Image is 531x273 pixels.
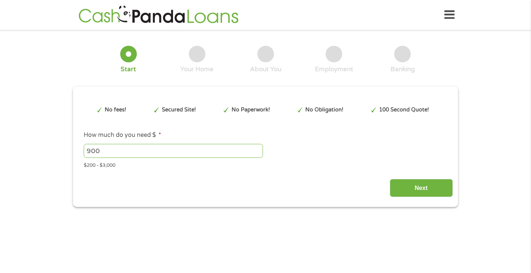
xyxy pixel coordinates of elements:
[121,65,136,73] div: Start
[180,65,214,73] div: Your Home
[84,131,161,139] label: How much do you need $
[379,106,429,114] p: 100 Second Quote!
[84,159,447,169] div: $200 - $3,000
[305,106,343,114] p: No Obligation!
[391,65,415,73] div: Banking
[162,106,196,114] p: Secured Site!
[105,106,126,114] p: No fees!
[390,179,453,197] input: Next
[250,65,281,73] div: About You
[232,106,270,114] p: No Paperwork!
[76,4,241,25] img: GetLoanNow Logo
[315,65,353,73] div: Employment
